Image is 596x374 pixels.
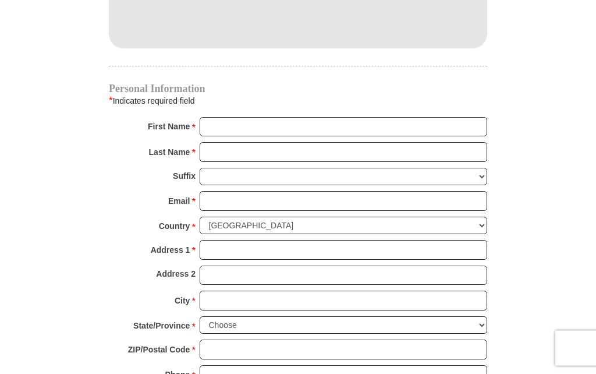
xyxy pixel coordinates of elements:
[133,318,190,334] strong: State/Province
[173,168,196,185] strong: Suffix
[159,218,190,235] strong: Country
[168,193,190,210] strong: Email
[148,119,190,135] strong: First Name
[175,293,190,309] strong: City
[149,144,190,161] strong: Last Name
[109,94,487,109] div: Indicates required field
[128,342,190,358] strong: ZIP/Postal Code
[156,266,196,283] strong: Address 2
[109,84,487,94] h4: Personal Information
[151,242,190,259] strong: Address 1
